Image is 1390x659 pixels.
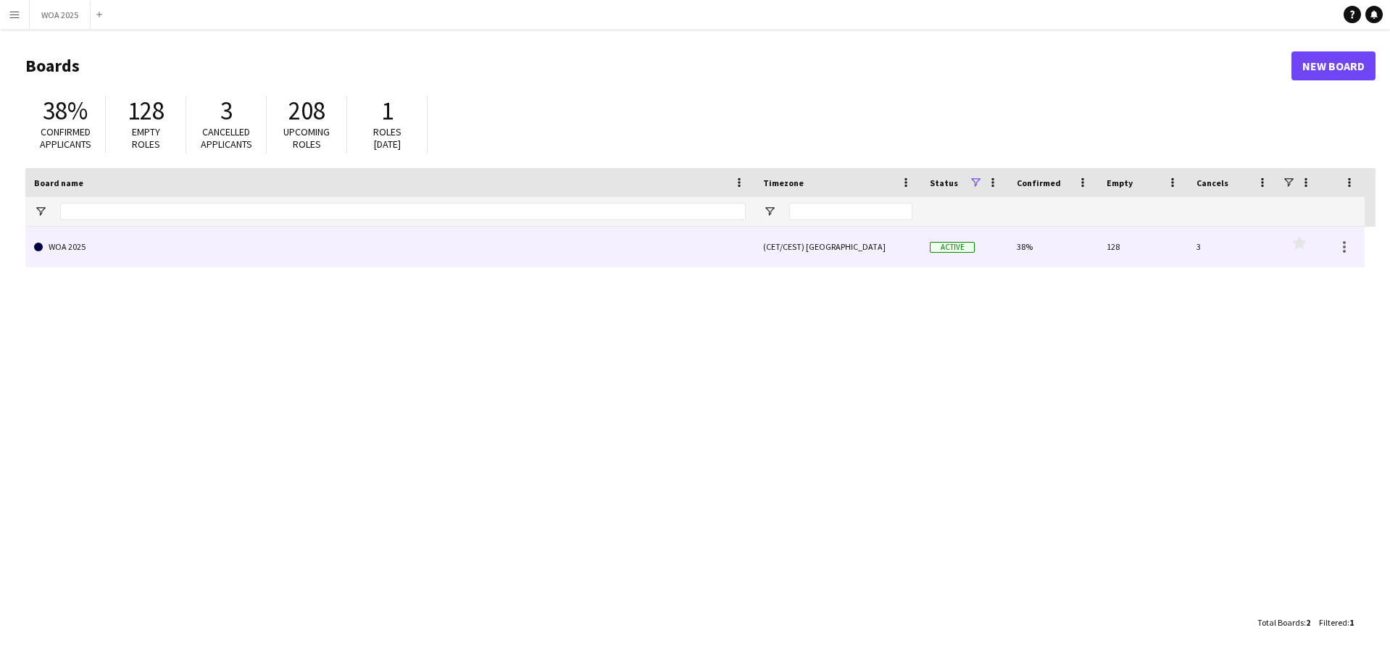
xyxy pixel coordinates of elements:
[763,205,776,218] button: Open Filter Menu
[43,95,88,127] span: 38%
[789,203,912,220] input: Timezone Filter Input
[60,203,746,220] input: Board name Filter Input
[373,125,401,151] span: Roles [DATE]
[930,242,975,253] span: Active
[1291,51,1376,80] a: New Board
[30,1,91,29] button: WOA 2025
[1349,617,1354,628] span: 1
[1098,227,1188,266] div: 128
[288,95,325,127] span: 208
[1257,608,1310,637] div: :
[25,55,1291,77] h1: Boards
[201,125,252,151] span: Cancelled applicants
[1107,177,1133,188] span: Empty
[220,95,233,127] span: 3
[1017,177,1061,188] span: Confirmed
[1257,617,1304,628] span: Total Boards
[1319,617,1347,628] span: Filtered
[40,125,91,151] span: Confirmed applicants
[381,95,394,127] span: 1
[1319,608,1354,637] div: :
[283,125,330,151] span: Upcoming roles
[754,227,921,266] div: (CET/CEST) [GEOGRAPHIC_DATA]
[1188,227,1278,266] div: 3
[1197,177,1228,188] span: Cancels
[1306,617,1310,628] span: 2
[34,177,83,188] span: Board name
[34,227,746,267] a: WOA 2025
[128,95,165,127] span: 128
[132,125,160,151] span: Empty roles
[930,177,958,188] span: Status
[34,205,47,218] button: Open Filter Menu
[1008,227,1098,266] div: 38%
[763,177,804,188] span: Timezone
